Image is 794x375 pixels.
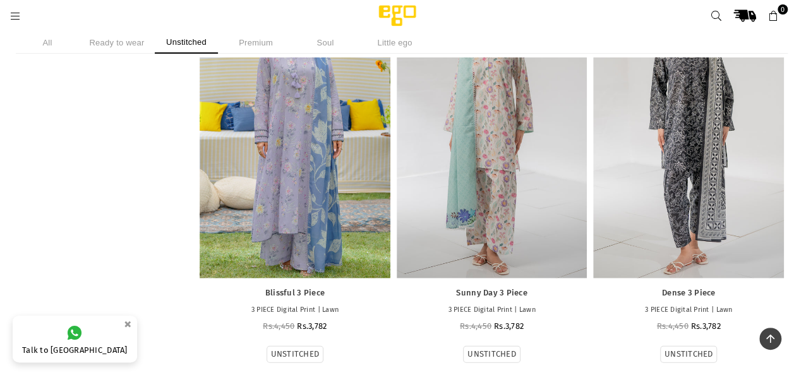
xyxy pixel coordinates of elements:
li: Little ego [363,32,426,54]
span: 0 [778,4,788,15]
a: 0 [762,4,785,27]
label: UNSTITCHED [665,349,713,360]
span: Rs.3,782 [691,321,721,331]
li: Soul [294,32,357,54]
button: × [120,314,135,335]
p: 3 PIECE Digital Print | Lawn [403,305,581,316]
a: Blissful 3 Piece [206,288,384,299]
span: Rs.3,782 [494,321,524,331]
li: All [16,32,79,54]
a: Search [705,4,728,27]
label: UNSTITCHED [467,349,516,360]
span: Rs.3,782 [297,321,327,331]
p: 3 PIECE Digital Print | Lawn [599,305,778,316]
a: Sunny Day 3 Piece [403,288,581,299]
a: Talk to [GEOGRAPHIC_DATA] [13,316,137,362]
span: Rs.4,450 [460,321,491,331]
img: Ego [344,3,451,28]
span: Rs.4,450 [657,321,689,331]
span: Rs.4,450 [263,321,294,331]
a: Menu [4,11,27,20]
li: Unstitched [155,32,218,54]
a: Dense 3 Piece [599,288,778,299]
li: Premium [224,32,287,54]
p: 3 PIECE Digital Print | Lawn [206,305,384,316]
label: UNSTITCHED [271,349,320,360]
li: Ready to wear [85,32,148,54]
